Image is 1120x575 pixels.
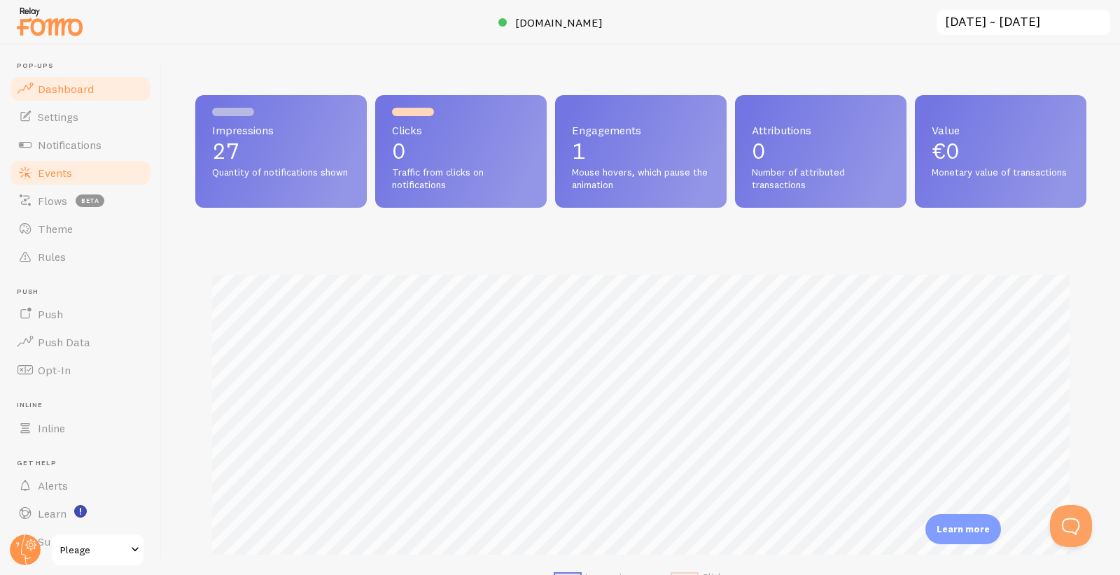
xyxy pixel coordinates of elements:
[38,421,65,435] span: Inline
[38,363,71,377] span: Opt-In
[38,506,66,520] span: Learn
[925,514,1001,544] div: Learn more
[74,505,87,518] svg: <p>Watch New Feature Tutorials!</p>
[8,300,153,328] a: Push
[38,335,90,349] span: Push Data
[8,328,153,356] a: Push Data
[38,222,73,236] span: Theme
[17,459,153,468] span: Get Help
[932,166,1070,179] span: Monetary value of transactions
[8,471,153,499] a: Alerts
[572,166,710,191] span: Mouse hovers, which pause the animation
[60,541,127,558] span: Pleage
[17,287,153,297] span: Push
[17,401,153,410] span: Inline
[8,215,153,243] a: Theme
[17,62,153,71] span: Pop-ups
[212,166,350,179] span: Quantity of notifications shown
[76,194,104,207] span: beta
[937,523,990,536] p: Learn more
[212,140,350,162] p: 27
[572,140,710,162] p: 1
[38,138,101,152] span: Notifications
[752,125,890,136] span: Attributions
[50,533,145,567] a: Pleage
[392,125,530,136] span: Clicks
[38,478,68,492] span: Alerts
[15,3,85,39] img: fomo-relay-logo-orange.svg
[8,356,153,384] a: Opt-In
[8,527,153,555] a: Support
[8,75,153,103] a: Dashboard
[8,159,153,187] a: Events
[212,125,350,136] span: Impressions
[8,187,153,215] a: Flows beta
[932,137,960,164] span: €0
[38,166,72,180] span: Events
[8,243,153,271] a: Rules
[38,110,78,124] span: Settings
[38,82,94,96] span: Dashboard
[752,140,890,162] p: 0
[8,131,153,159] a: Notifications
[752,166,890,191] span: Number of attributed transactions
[8,103,153,131] a: Settings
[392,140,530,162] p: 0
[38,307,63,321] span: Push
[932,125,1070,136] span: Value
[8,414,153,442] a: Inline
[8,499,153,527] a: Learn
[1050,505,1092,547] iframe: Help Scout Beacon - Open
[572,125,710,136] span: Engagements
[392,166,530,191] span: Traffic from clicks on notifications
[38,250,66,264] span: Rules
[38,194,67,208] span: Flows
